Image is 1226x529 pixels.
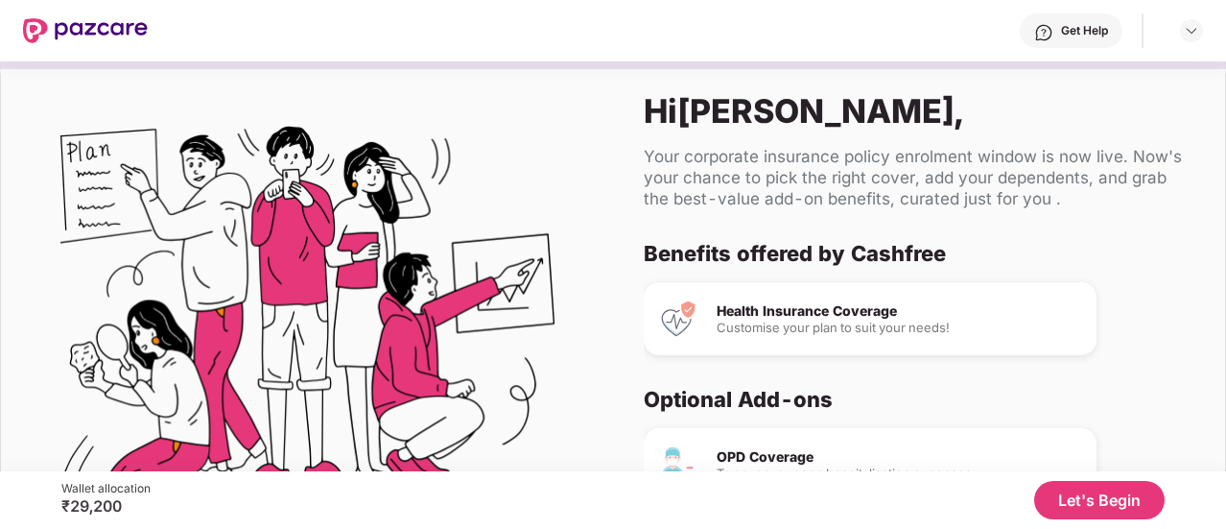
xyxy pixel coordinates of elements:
[659,445,697,484] img: OPD Coverage
[717,468,1081,480] div: To cover your non hospitalisation expenses
[61,496,151,516] div: ₹29,200
[717,450,1081,464] div: OPD Coverage
[644,386,1179,413] div: Optional Add-ons
[717,322,1081,334] div: Customise your plan to suit your needs!
[659,300,697,338] img: Health Insurance Coverage
[1184,23,1199,38] img: svg+xml;base64,PHN2ZyBpZD0iRHJvcGRvd24tMzJ4MzIiIHhtbG5zPSJodHRwOi8vd3d3LnczLm9yZy8yMDAwL3N2ZyIgd2...
[644,91,1194,131] div: Hi [PERSON_NAME] ,
[717,304,1081,318] div: Health Insurance Coverage
[61,481,151,496] div: Wallet allocation
[1034,481,1165,519] button: Let's Begin
[23,18,148,43] img: New Pazcare Logo
[644,146,1194,209] div: Your corporate insurance policy enrolment window is now live. Now's your chance to pick the right...
[1034,23,1053,42] img: svg+xml;base64,PHN2ZyBpZD0iSGVscC0zMngzMiIgeG1sbnM9Imh0dHA6Ly93d3cudzMub3JnLzIwMDAvc3ZnIiB3aWR0aD...
[1061,23,1108,38] div: Get Help
[644,240,1179,267] div: Benefits offered by Cashfree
